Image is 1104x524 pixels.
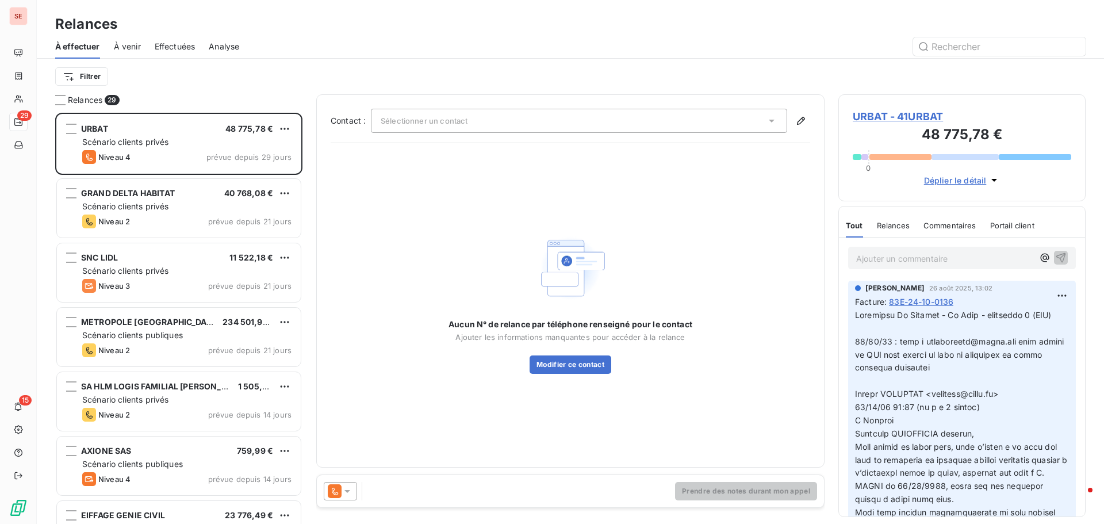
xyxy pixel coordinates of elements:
[81,317,220,327] span: METROPOLE [GEOGRAPHIC_DATA]
[853,124,1071,147] h3: 48 775,78 €
[98,475,131,484] span: Niveau 4
[98,217,130,226] span: Niveau 2
[19,395,32,406] span: 15
[448,319,692,330] span: Aucun N° de relance par téléphone renseigné pour le contact
[82,395,168,404] span: Scénario clients privés
[846,221,863,230] span: Tout
[381,116,467,125] span: Sélectionner un contact
[929,285,992,292] span: 26 août 2025, 13:02
[82,201,168,211] span: Scénario clients privés
[81,188,175,198] span: GRAND DELTA HABITAT
[155,41,195,52] span: Effectuées
[81,253,118,262] span: SNC LIDL
[229,253,273,262] span: 11 522,18 €
[55,14,117,35] h3: Relances
[9,7,28,25] div: SE
[865,283,925,293] span: [PERSON_NAME]
[98,152,131,162] span: Niveau 4
[98,346,130,355] span: Niveau 2
[82,137,168,147] span: Scénario clients privés
[209,41,239,52] span: Analyse
[923,221,976,230] span: Commentaires
[105,95,119,105] span: 29
[534,231,607,305] img: Empty state
[208,281,292,290] span: prévue depuis 21 jours
[913,37,1086,56] input: Rechercher
[55,67,108,86] button: Filtrer
[866,163,871,173] span: 0
[331,115,371,127] label: Contact :
[237,446,273,456] span: 759,99 €
[55,41,100,52] span: À effectuer
[924,174,987,186] span: Déplier le détail
[853,109,1071,124] span: URBAT - 41URBAT
[82,330,183,340] span: Scénario clients publiques
[208,346,292,355] span: prévue depuis 21 jours
[889,296,953,308] span: 83E-24-10-0136
[238,381,278,391] span: 1 505,41 €
[81,510,165,520] span: EIFFAGE GENIE CIVIL
[114,41,141,52] span: À venir
[1065,485,1092,512] iframe: Intercom live chat
[55,113,302,524] div: grid
[81,446,132,456] span: AXIONE SAS
[82,266,168,276] span: Scénario clients privés
[225,124,273,133] span: 48 775,78 €
[855,296,887,308] span: Facture :
[223,317,275,327] span: 234 501,90 €
[82,459,183,469] span: Scénario clients publiques
[81,381,249,391] span: SA HLM LOGIS FAMILIAL [PERSON_NAME]
[17,110,32,121] span: 29
[9,499,28,517] img: Logo LeanPay
[224,188,273,198] span: 40 768,08 €
[81,124,108,133] span: URBAT
[921,174,1004,187] button: Déplier le détail
[98,281,130,290] span: Niveau 3
[530,355,611,374] button: Modifier ce contact
[98,410,130,419] span: Niveau 2
[68,94,102,106] span: Relances
[208,217,292,226] span: prévue depuis 21 jours
[455,332,685,342] span: Ajouter les informations manquantes pour accéder à la relance
[225,510,273,520] span: 23 776,49 €
[990,221,1034,230] span: Portail client
[877,221,910,230] span: Relances
[208,475,292,484] span: prévue depuis 14 jours
[675,482,817,500] button: Prendre des notes durant mon appel
[206,152,292,162] span: prévue depuis 29 jours
[208,410,292,419] span: prévue depuis 14 jours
